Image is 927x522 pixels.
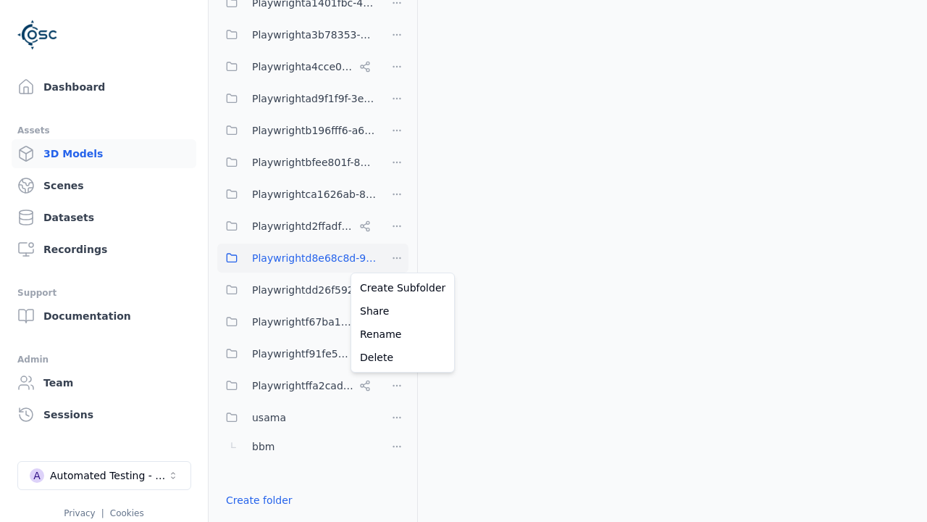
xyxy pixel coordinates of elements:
a: Rename [354,323,451,346]
a: Share [354,299,451,323]
a: Delete [354,346,451,369]
a: Create Subfolder [354,276,451,299]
